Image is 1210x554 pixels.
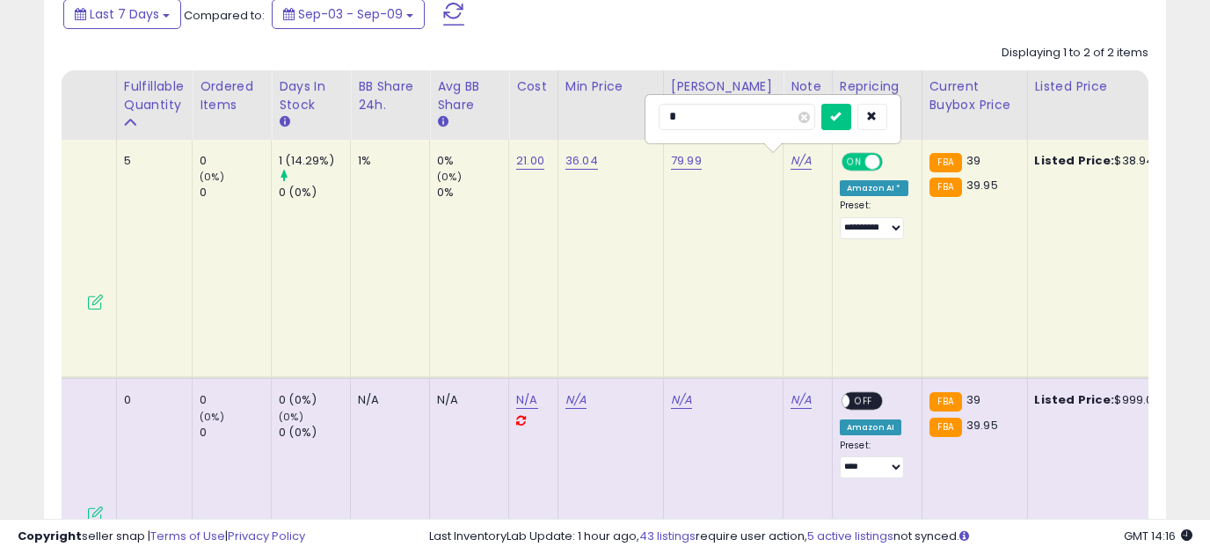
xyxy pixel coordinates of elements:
a: Privacy Policy [228,528,305,544]
a: 36.04 [565,152,598,170]
strong: Copyright [18,528,82,544]
a: 5 active listings [807,528,893,544]
div: Preset: [840,440,908,478]
div: [PERSON_NAME] [671,77,776,96]
small: (0%) [200,170,224,184]
div: $38.94 [1035,153,1181,169]
small: FBA [929,153,962,172]
div: 1 (14.29%) [279,153,350,169]
div: Preset: [840,200,908,238]
a: N/A [516,391,537,409]
a: N/A [671,391,692,409]
div: 0% [437,153,508,169]
div: 0 (0%) [279,185,350,200]
div: 0 [124,392,179,408]
a: N/A [791,152,812,170]
span: OFF [849,394,878,409]
div: Days In Stock [279,77,343,114]
div: Listed Price [1035,77,1187,96]
div: 1% [358,153,416,169]
div: Ordered Items [200,77,264,114]
a: 43 listings [639,528,696,544]
span: 39.95 [966,177,998,193]
div: Displaying 1 to 2 of 2 items [1002,45,1148,62]
span: 39 [966,152,980,169]
div: 0 [200,185,271,200]
b: Listed Price: [1035,152,1115,169]
div: $999.00 [1035,392,1181,408]
small: FBA [929,418,962,437]
small: (0%) [437,170,462,184]
div: 0 [200,425,271,441]
span: 2025-09-17 14:16 GMT [1124,528,1192,544]
span: 39.95 [966,417,998,434]
span: Sep-03 - Sep-09 [298,5,403,23]
small: Days In Stock. [279,114,289,130]
div: Note [791,77,825,96]
div: 0 (0%) [279,392,350,408]
a: 21.00 [516,152,544,170]
div: Last InventoryLab Update: 1 hour ago, require user action, not synced. [429,528,1192,545]
div: N/A [358,392,416,408]
span: Compared to: [184,7,265,24]
a: 79.99 [671,152,702,170]
small: FBA [929,392,962,412]
a: N/A [791,391,812,409]
div: 0 [200,153,271,169]
div: N/A [437,392,495,408]
a: Terms of Use [150,528,225,544]
div: seller snap | | [18,528,305,545]
div: 0 [200,392,271,408]
div: Current Buybox Price [929,77,1020,114]
div: Min Price [565,77,656,96]
div: Avg BB Share [437,77,501,114]
span: OFF [880,155,908,170]
div: 0 (0%) [279,425,350,441]
div: Repricing [840,77,915,96]
div: 0% [437,185,508,200]
div: BB Share 24h. [358,77,422,114]
small: Avg BB Share. [437,114,448,130]
small: (0%) [279,410,303,424]
div: Fulfillable Quantity [124,77,185,114]
div: Cost [516,77,550,96]
div: 5 [124,153,179,169]
span: ON [843,155,865,170]
span: Last 7 Days [90,5,159,23]
small: FBA [929,178,962,197]
div: Amazon AI * [840,180,908,196]
div: Amazon AI [840,419,901,435]
small: (0%) [200,410,224,424]
b: Listed Price: [1035,391,1115,408]
span: 39 [966,391,980,408]
a: N/A [565,391,587,409]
